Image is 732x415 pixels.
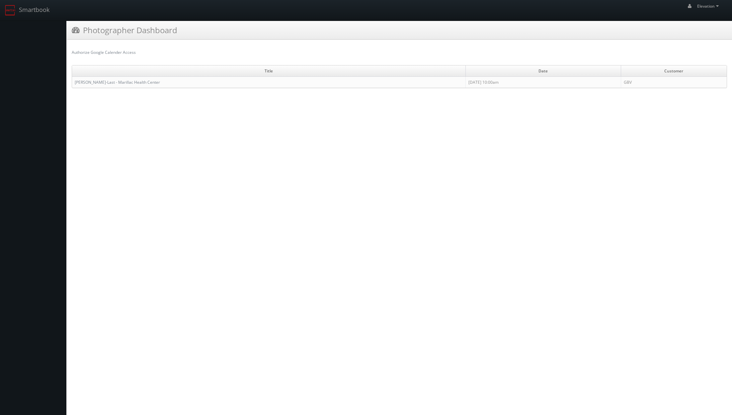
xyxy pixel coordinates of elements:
td: Customer [621,65,727,77]
a: Authorize Google Calender Access [72,50,136,55]
img: smartbook-logo.png [5,5,16,16]
td: [DATE] 10:00am [465,77,621,88]
h3: Photographer Dashboard [72,24,177,36]
td: GBV [621,77,727,88]
span: Elevation [697,3,721,9]
td: Date [465,65,621,77]
td: Title [72,65,465,77]
a: [PERSON_NAME]-Last - Marillac Health Center [75,79,160,85]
